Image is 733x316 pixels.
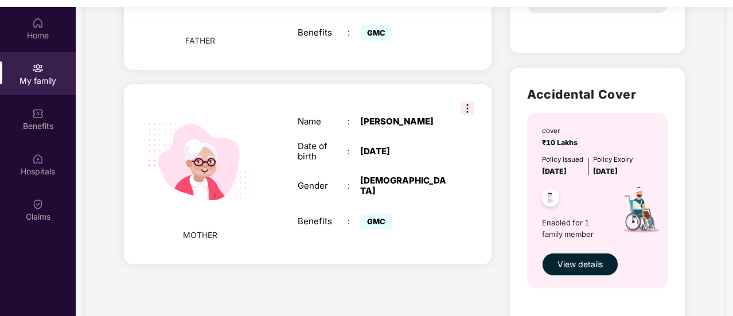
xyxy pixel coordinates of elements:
[32,108,44,119] img: svg+xml;base64,PHN2ZyBpZD0iQmVuZWZpdHMiIHhtbG5zPSJodHRwOi8vd3d3LnczLm9yZy8yMDAwL3N2ZyIgd2lkdGg9Ij...
[542,217,608,240] span: Enabled for 1 family member
[348,146,360,157] div: :
[32,63,44,74] img: svg+xml;base64,PHN2ZyB3aWR0aD0iMjAiIGhlaWdodD0iMjAiIHZpZXdCb3g9IjAgMCAyMCAyMCIgZmlsbD0ibm9uZSIgeG...
[185,34,215,47] span: FATHER
[608,177,673,248] img: icon
[298,181,348,191] div: Gender
[348,116,360,127] div: :
[32,17,44,29] img: svg+xml;base64,PHN2ZyBpZD0iSG9tZSIgeG1sbnM9Imh0dHA6Ly93d3cudzMub3JnLzIwMDAvc3ZnIiB3aWR0aD0iMjAiIG...
[298,28,348,38] div: Benefits
[348,181,360,191] div: :
[461,102,474,115] img: svg+xml;base64,PHN2ZyB3aWR0aD0iMzIiIGhlaWdodD0iMzIiIHZpZXdCb3g9IjAgMCAzMiAzMiIgZmlsbD0ibm9uZSIgeG...
[360,175,447,196] div: [DEMOGRAPHIC_DATA]
[360,116,447,127] div: [PERSON_NAME]
[298,116,348,127] div: Name
[542,154,583,165] div: Policy issued
[134,96,266,228] img: svg+xml;base64,PHN2ZyB4bWxucz0iaHR0cDovL3d3dy53My5vcmcvMjAwMC9zdmciIHdpZHRoPSIyMjQiIGhlaWdodD0iMT...
[348,28,360,38] div: :
[593,167,618,175] span: [DATE]
[593,154,633,165] div: Policy Expiry
[557,258,603,271] span: View details
[360,25,392,41] span: GMC
[527,85,667,104] h2: Accidental Cover
[183,229,217,241] span: MOTHER
[542,253,618,276] button: View details
[542,167,567,175] span: [DATE]
[360,213,392,229] span: GMC
[298,141,348,162] div: Date of birth
[298,216,348,227] div: Benefits
[32,153,44,165] img: svg+xml;base64,PHN2ZyBpZD0iSG9zcGl0YWxzIiB4bWxucz0iaHR0cDovL3d3dy53My5vcmcvMjAwMC9zdmciIHdpZHRoPS...
[32,198,44,210] img: svg+xml;base64,PHN2ZyBpZD0iQ2xhaW0iIHhtbG5zPSJodHRwOi8vd3d3LnczLm9yZy8yMDAwL3N2ZyIgd2lkdGg9IjIwIi...
[542,126,581,136] div: cover
[360,146,447,157] div: [DATE]
[542,138,581,147] span: ₹10 Lakhs
[348,216,360,227] div: :
[536,185,564,213] img: svg+xml;base64,PHN2ZyB4bWxucz0iaHR0cDovL3d3dy53My5vcmcvMjAwMC9zdmciIHdpZHRoPSI0OC45NDMiIGhlaWdodD...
